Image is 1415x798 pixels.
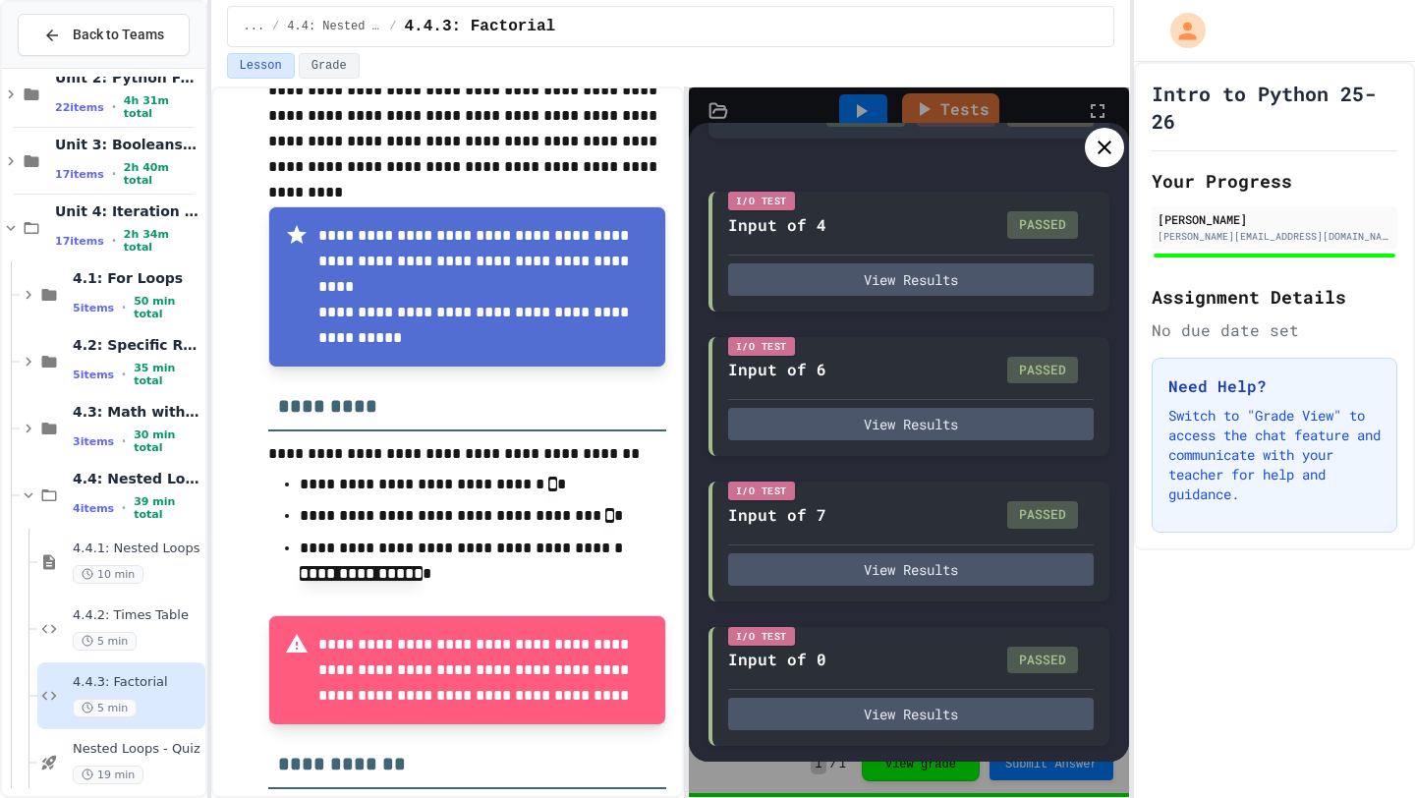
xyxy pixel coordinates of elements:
span: • [112,99,116,115]
span: Back to Teams [73,25,164,45]
span: ... [244,19,265,34]
div: Input of 7 [728,503,826,527]
div: PASSED [1007,647,1078,674]
h3: Need Help? [1168,374,1381,398]
div: My Account [1150,8,1211,53]
span: 35 min total [134,362,200,387]
span: 22 items [55,101,104,114]
span: Unit 4: Iteration and Random Numbers [55,202,201,220]
span: 3 items [73,435,114,448]
span: 4.4.3: Factorial [73,674,201,691]
span: 17 items [55,235,104,248]
span: / [389,19,396,34]
h2: Assignment Details [1152,283,1397,311]
span: 4.3: Math with Loops [73,403,201,421]
span: 5 min [73,699,137,717]
span: 5 min [73,632,137,651]
button: View Results [728,698,1094,730]
span: 4.4: Nested Loops [287,19,381,34]
span: 5 items [73,302,114,314]
p: Switch to "Grade View" to access the chat feature and communicate with your teacher for help and ... [1168,406,1381,504]
div: I/O Test [728,192,795,210]
span: 10 min [73,565,143,584]
span: 4.4.1: Nested Loops [73,541,201,557]
span: 2h 40m total [124,161,201,187]
span: • [122,367,126,382]
span: 4.4.2: Times Table [73,607,201,624]
div: [PERSON_NAME][EMAIL_ADDRESS][DOMAIN_NAME] [1158,229,1391,244]
h1: Intro to Python 25-26 [1152,80,1397,135]
div: PASSED [1007,501,1078,529]
span: 5 items [73,369,114,381]
span: Nested Loops - Quiz [73,741,201,758]
div: Input of 0 [728,648,826,671]
span: 4.4.3: Factorial [405,15,556,38]
span: 2h 34m total [124,228,201,254]
span: 4.4: Nested Loops [73,470,201,487]
span: 17 items [55,168,104,181]
div: No due date set [1152,318,1397,342]
span: 50 min total [134,295,200,320]
button: Back to Teams [18,14,190,56]
span: 4 items [73,502,114,515]
button: View Results [728,408,1094,440]
span: 4h 31m total [124,94,201,120]
button: Grade [299,53,360,79]
span: 4.2: Specific Ranges [73,336,201,354]
span: Unit 3: Booleans and Conditionals [55,136,201,153]
div: Input of 6 [728,358,826,381]
span: • [112,166,116,182]
div: I/O Test [728,337,795,356]
div: Input of 4 [728,213,826,237]
span: • [122,433,126,449]
div: PASSED [1007,357,1078,384]
span: • [122,300,126,315]
span: • [122,500,126,516]
span: 30 min total [134,428,200,454]
button: View Results [728,553,1094,586]
span: / [272,19,279,34]
h2: Your Progress [1152,167,1397,195]
span: 19 min [73,766,143,784]
span: 39 min total [134,495,200,521]
div: I/O Test [728,482,795,500]
button: View Results [728,263,1094,296]
button: Lesson [227,53,295,79]
div: [PERSON_NAME] [1158,210,1391,228]
span: Unit 2: Python Fundamentals [55,69,201,86]
div: I/O Test [728,627,795,646]
span: • [112,233,116,249]
span: 4.1: For Loops [73,269,201,287]
div: PASSED [1007,211,1078,239]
